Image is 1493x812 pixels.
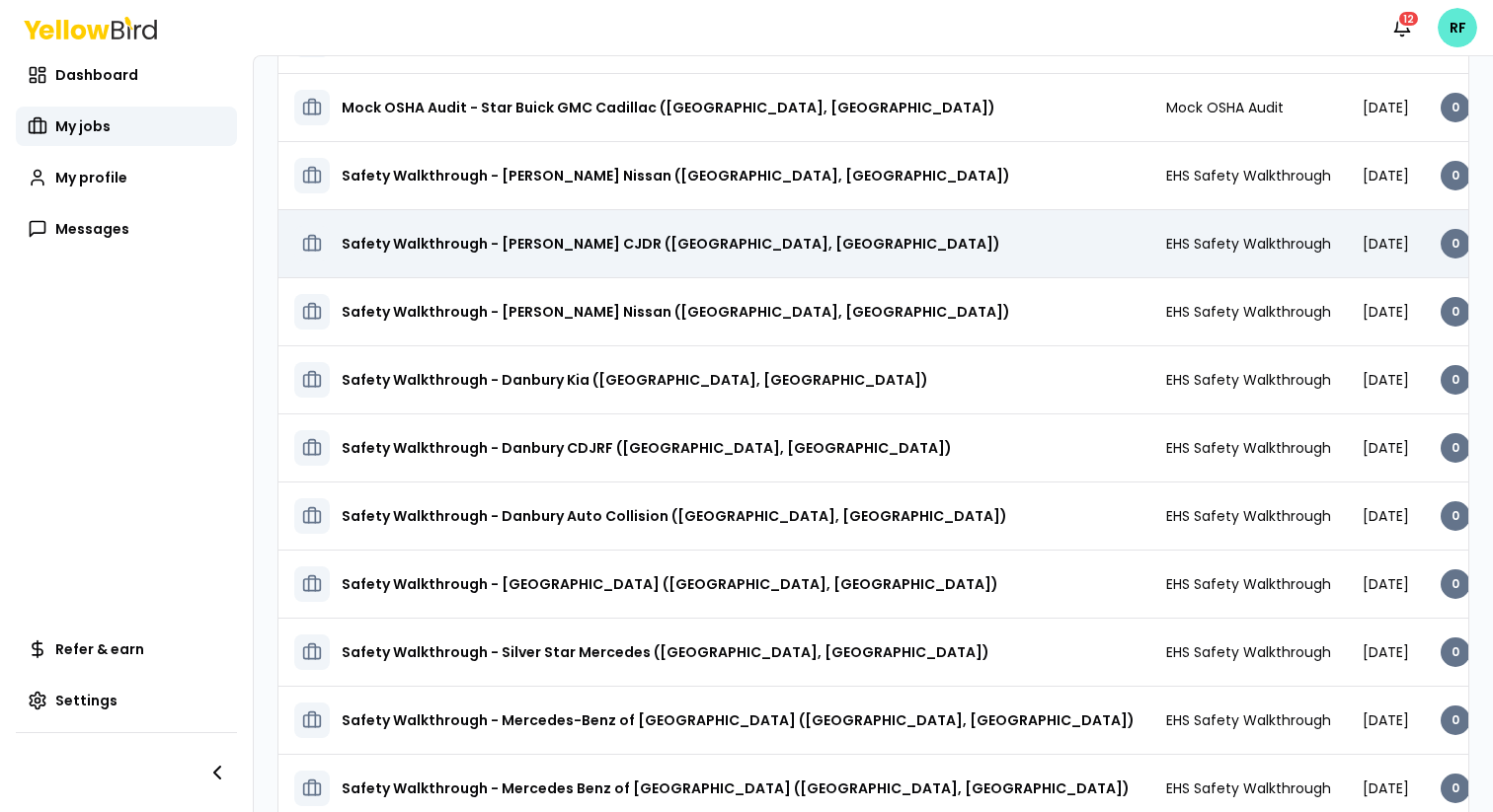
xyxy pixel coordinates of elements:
span: EHS Safety Walkthrough [1166,438,1331,458]
span: EHS Safety Walkthrough [1166,574,1331,594]
span: Dashboard [55,65,138,85]
button: 12 [1382,8,1422,47]
h3: Mock OSHA Audit - Star Buick GMC Cadillac ([GEOGRAPHIC_DATA], [GEOGRAPHIC_DATA]) [342,90,995,125]
h3: Safety Walkthrough - [GEOGRAPHIC_DATA] ([GEOGRAPHIC_DATA], [GEOGRAPHIC_DATA]) [342,566,998,602]
span: [DATE] [1363,506,1409,526]
div: 0 [1441,774,1470,803]
h3: Safety Walkthrough - [PERSON_NAME] Nissan ([GEOGRAPHIC_DATA], [GEOGRAPHIC_DATA]) [342,294,1010,330]
h3: Safety Walkthrough - Mercedes-Benz of [GEOGRAPHIC_DATA] ([GEOGRAPHIC_DATA], [GEOGRAPHIC_DATA]) [342,702,1135,738]
span: EHS Safety Walkthrough [1166,642,1331,662]
span: [DATE] [1363,778,1409,798]
div: 0 [1441,161,1470,190]
h3: Safety Walkthrough - Danbury Kia ([GEOGRAPHIC_DATA], [GEOGRAPHIC_DATA]) [342,362,928,398]
div: 0 [1441,501,1470,531]
span: EHS Safety Walkthrough [1166,506,1331,526]
span: [DATE] [1363,710,1409,730]
span: Settings [55,691,118,710]
div: 0 [1441,637,1470,667]
h3: Safety Walkthrough - Danbury Auto Collision ([GEOGRAPHIC_DATA], [GEOGRAPHIC_DATA]) [342,498,1007,534]
span: [DATE] [1363,370,1409,390]
span: [DATE] [1363,438,1409,458]
a: Dashboard [16,55,237,95]
span: [DATE] [1363,166,1409,185]
span: Messages [55,219,129,239]
div: 0 [1441,297,1470,327]
a: My jobs [16,107,237,146]
div: 0 [1441,229,1470,258]
a: Settings [16,681,237,720]
span: [DATE] [1363,642,1409,662]
span: [DATE] [1363,98,1409,117]
span: Refer & earn [55,639,144,659]
span: My profile [55,168,127,187]
a: Messages [16,209,237,249]
span: Mock OSHA Audit [1166,98,1284,117]
span: EHS Safety Walkthrough [1166,710,1331,730]
div: 0 [1441,569,1470,599]
h3: Safety Walkthrough - Mercedes Benz of [GEOGRAPHIC_DATA] ([GEOGRAPHIC_DATA], [GEOGRAPHIC_DATA]) [342,771,1130,806]
h3: Safety Walkthrough - [PERSON_NAME] CJDR ([GEOGRAPHIC_DATA], [GEOGRAPHIC_DATA]) [342,226,1000,261]
div: 0 [1441,705,1470,735]
div: 12 [1397,10,1420,28]
h3: Safety Walkthrough - [PERSON_NAME] Nissan ([GEOGRAPHIC_DATA], [GEOGRAPHIC_DATA]) [342,158,1010,193]
h3: Safety Walkthrough - Silver Star Mercedes ([GEOGRAPHIC_DATA], [GEOGRAPHIC_DATA]) [342,634,989,670]
div: 0 [1441,93,1470,122]
span: RF [1438,8,1477,47]
h3: Safety Walkthrough - Danbury CDJRF ([GEOGRAPHIC_DATA], [GEOGRAPHIC_DATA]) [342,430,952,466]
span: EHS Safety Walkthrough [1166,778,1331,798]
div: 0 [1441,365,1470,395]
div: 0 [1441,433,1470,463]
span: EHS Safety Walkthrough [1166,234,1331,254]
a: Refer & earn [16,629,237,669]
span: [DATE] [1363,574,1409,594]
span: EHS Safety Walkthrough [1166,302,1331,322]
a: My profile [16,158,237,197]
span: My jobs [55,116,111,136]
span: [DATE] [1363,234,1409,254]
span: EHS Safety Walkthrough [1166,370,1331,390]
span: [DATE] [1363,302,1409,322]
span: EHS Safety Walkthrough [1166,166,1331,185]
